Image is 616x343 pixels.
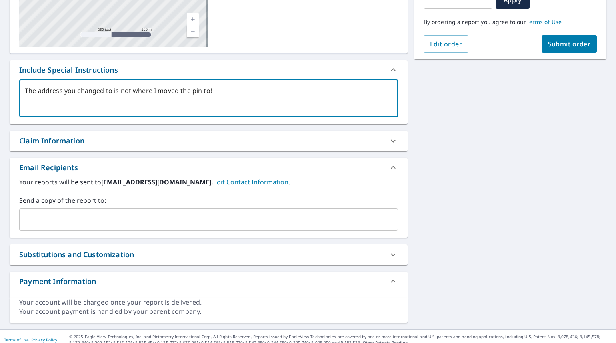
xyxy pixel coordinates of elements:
span: Submit order [548,40,591,48]
a: Terms of Use [4,337,29,343]
div: Payment Information [10,272,408,291]
div: Substitutions and Customization [10,244,408,265]
div: Payment Information [19,276,96,287]
label: Your reports will be sent to [19,177,398,187]
a: Current Level 17, Zoom Out [187,25,199,37]
label: Send a copy of the report to: [19,196,398,205]
div: Your account payment is handled by your parent company. [19,307,398,316]
a: EditContactInfo [213,178,290,186]
a: Current Level 17, Zoom In [187,13,199,25]
textarea: The address you changed to is not where I moved the pin to! [25,87,392,110]
a: Privacy Policy [31,337,57,343]
a: Terms of Use [526,18,562,26]
div: Email Recipients [10,158,408,177]
div: Claim Information [10,131,408,151]
div: Include Special Instructions [10,60,408,79]
p: | [4,337,57,342]
span: Edit order [430,40,462,48]
b: [EMAIL_ADDRESS][DOMAIN_NAME]. [101,178,213,186]
div: Claim Information [19,135,84,146]
div: Substitutions and Customization [19,249,134,260]
p: By ordering a report you agree to our [424,18,597,26]
div: Include Special Instructions [19,65,118,75]
button: Edit order [424,35,469,53]
button: Submit order [542,35,597,53]
div: Your account will be charged once your report is delivered. [19,298,398,307]
div: Email Recipients [19,162,78,173]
